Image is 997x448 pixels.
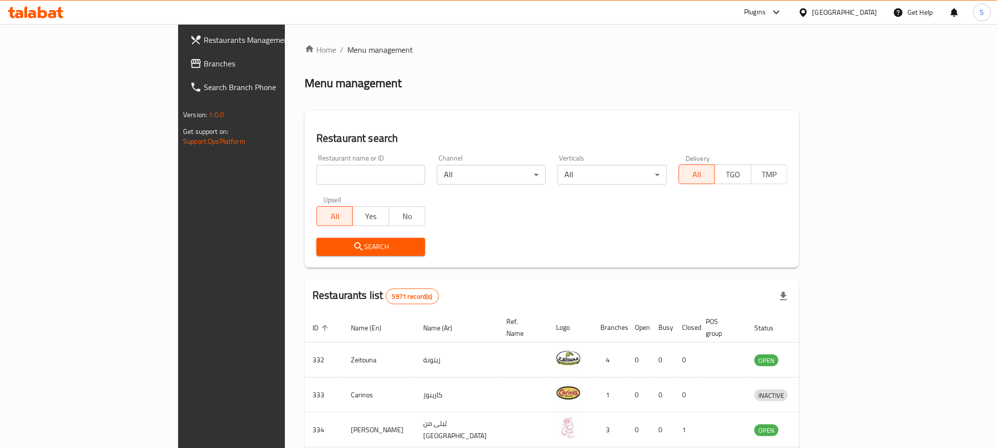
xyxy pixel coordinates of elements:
[754,424,779,436] div: OPEN
[347,44,413,56] span: Menu management
[754,354,779,366] div: OPEN
[316,131,787,146] h2: Restaurant search
[556,381,581,405] img: Carinos
[755,167,783,182] span: TMP
[754,390,788,401] span: INACTIVE
[679,164,715,184] button: All
[415,413,498,448] td: ليلى من [GEOGRAPHIC_DATA]
[627,313,651,343] th: Open
[415,343,498,378] td: زيتونة
[685,155,710,161] label: Delivery
[719,167,747,182] span: TGO
[386,292,438,301] span: 5971 record(s)
[592,343,627,378] td: 4
[706,316,735,339] span: POS group
[182,52,344,75] a: Branches
[183,135,246,148] a: Support.OpsPlatform
[506,316,536,339] span: Ref. Name
[754,322,786,334] span: Status
[627,378,651,413] td: 0
[324,241,417,253] span: Search
[343,413,415,448] td: [PERSON_NAME]
[651,413,674,448] td: 0
[316,165,425,185] input: Search for restaurant name or ID..
[754,425,779,436] span: OPEN
[592,378,627,413] td: 1
[415,378,498,413] td: كارينوز
[183,125,228,138] span: Get support on:
[357,209,385,224] span: Yes
[674,313,698,343] th: Closed
[548,313,592,343] th: Logo
[389,206,425,226] button: No
[744,6,766,18] div: Plugins
[316,238,425,256] button: Search
[683,167,711,182] span: All
[343,378,415,413] td: Carinos
[305,75,402,91] h2: Menu management
[674,378,698,413] td: 0
[751,164,787,184] button: TMP
[182,75,344,99] a: Search Branch Phone
[754,389,788,401] div: INACTIVE
[627,343,651,378] td: 0
[323,196,342,203] label: Upsell
[204,81,337,93] span: Search Branch Phone
[183,108,207,121] span: Version:
[558,165,666,185] div: All
[352,206,389,226] button: Yes
[209,108,224,121] span: 1.0.0
[674,413,698,448] td: 1
[343,343,415,378] td: Zeitouna
[437,165,546,185] div: All
[321,209,349,224] span: All
[651,343,674,378] td: 0
[182,28,344,52] a: Restaurants Management
[674,343,698,378] td: 0
[772,285,795,308] div: Export file
[386,288,439,304] div: Total records count
[204,58,337,69] span: Branches
[312,288,439,304] h2: Restaurants list
[556,416,581,440] img: Leila Min Lebnan
[651,313,674,343] th: Busy
[980,7,984,18] span: S
[423,322,465,334] span: Name (Ar)
[393,209,421,224] span: No
[316,206,353,226] button: All
[556,346,581,370] img: Zeitouna
[592,413,627,448] td: 3
[627,413,651,448] td: 0
[305,44,799,56] nav: breadcrumb
[351,322,394,334] span: Name (En)
[204,34,337,46] span: Restaurants Management
[754,355,779,366] span: OPEN
[715,164,751,184] button: TGO
[812,7,877,18] div: [GEOGRAPHIC_DATA]
[592,313,627,343] th: Branches
[651,378,674,413] td: 0
[312,322,331,334] span: ID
